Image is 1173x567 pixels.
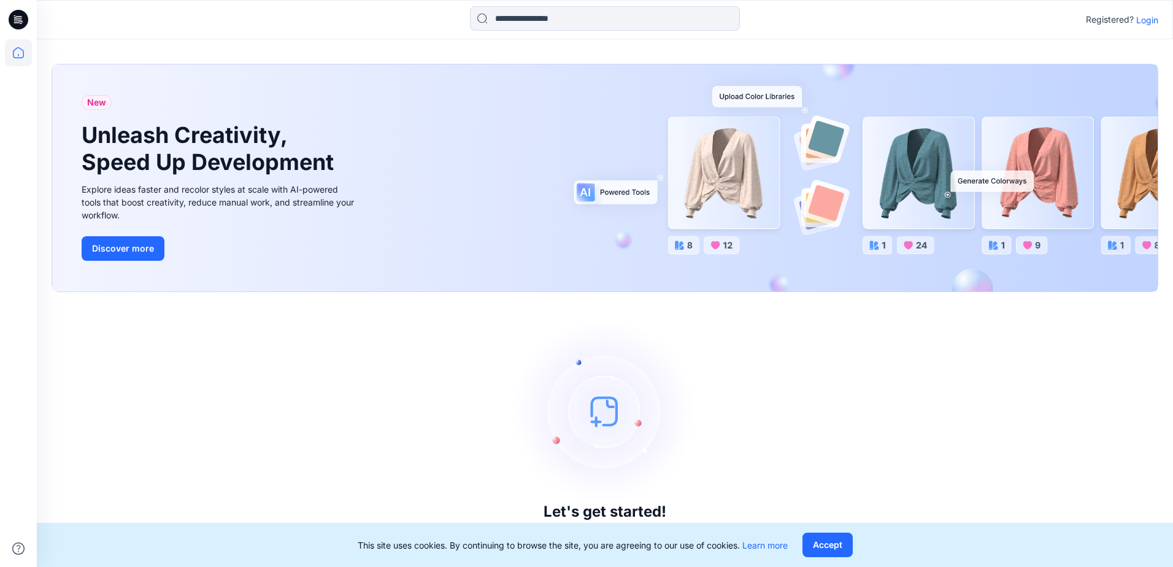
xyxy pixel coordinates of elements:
a: Learn more [742,540,788,550]
a: Discover more [82,236,358,261]
p: This site uses cookies. By continuing to browse the site, you are agreeing to our use of cookies. [358,539,788,552]
div: Explore ideas faster and recolor styles at scale with AI-powered tools that boost creativity, red... [82,183,358,222]
button: Discover more [82,236,164,261]
h3: Let's get started! [544,503,666,520]
h1: Unleash Creativity, Speed Up Development [82,122,339,175]
span: New [87,95,106,110]
p: Login [1136,13,1158,26]
button: Accept [802,533,853,557]
p: Registered? [1086,12,1134,27]
img: empty-state-image.svg [513,319,697,503]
